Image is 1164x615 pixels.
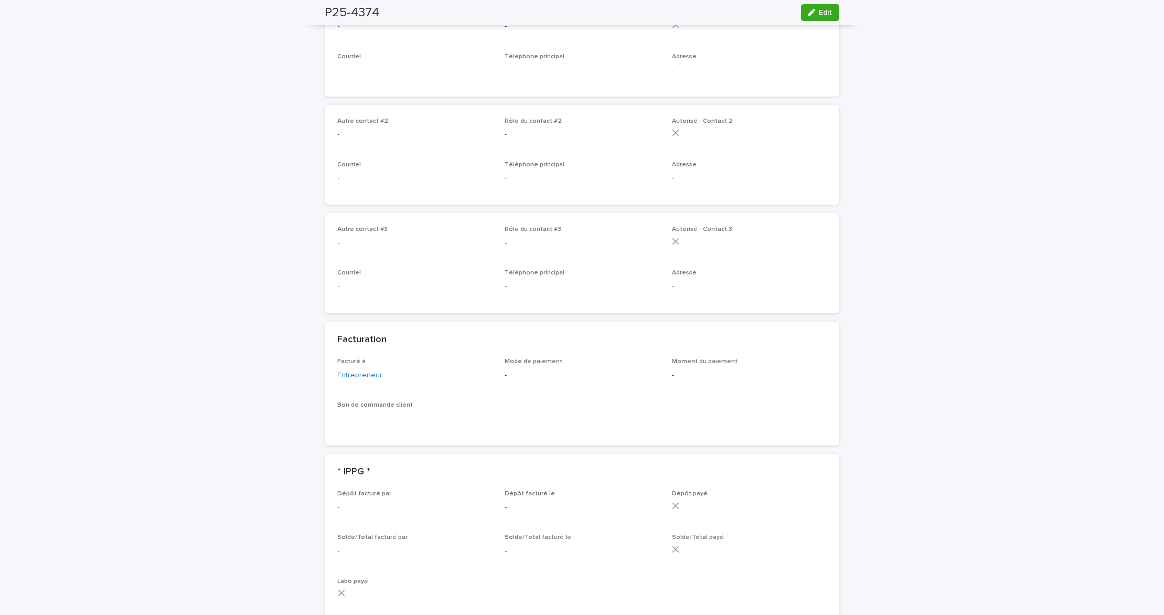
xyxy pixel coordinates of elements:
span: Téléphone principal [505,270,564,276]
span: Labo payé [338,578,369,585]
p: - [338,238,493,249]
p: - [338,173,493,184]
p: - [505,238,659,249]
p: - [338,65,493,76]
span: Dépôt payé [672,491,708,497]
p: - [672,370,827,381]
span: Solde/Total facturé par [338,534,408,540]
span: Téléphone principal [505,162,564,168]
p: - [505,546,659,557]
button: Edit [801,4,839,21]
h2: Facturation [338,334,387,346]
span: Rôle du contact #3 [505,226,561,232]
span: Bon de commande client [338,402,413,408]
span: Moment du paiement [672,358,738,365]
span: Solde/Total payé [672,534,724,540]
span: Autorisé - Contact 2 [672,118,733,124]
span: Solde/Total facturé le [505,534,571,540]
span: Autre contact #2 [338,118,389,124]
p: - [505,173,659,184]
p: - [338,502,493,513]
span: Courriel [338,270,361,276]
span: Edit [819,9,832,16]
span: Mode de paiement [505,358,562,365]
span: Courriel [338,162,361,168]
span: Téléphone principal [505,54,564,60]
p: - [338,281,493,292]
p: - [505,65,659,76]
p: - [338,546,493,557]
span: Autre contact #3 [338,226,388,232]
p: - [672,173,827,184]
span: Courriel [338,54,361,60]
span: Adresse [672,270,697,276]
p: - [505,129,659,140]
p: - [672,281,827,292]
span: Dépôt facturé le [505,491,555,497]
span: Dépôt facturé par [338,491,392,497]
p: - [505,21,659,32]
p: - [505,502,659,513]
span: Adresse [672,54,697,60]
p: - [338,129,493,140]
span: Facturé à [338,358,366,365]
span: Rôle du contact #2 [505,118,562,124]
h2: P25-4374 [325,5,380,20]
span: Autorisé - Contact 3 [672,226,732,232]
p: - [505,281,659,292]
a: Entrepreneur [338,370,383,381]
p: - [338,413,493,425]
span: Adresse [672,162,697,168]
p: - [338,21,493,32]
p: - [505,370,659,381]
p: - [672,65,827,76]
